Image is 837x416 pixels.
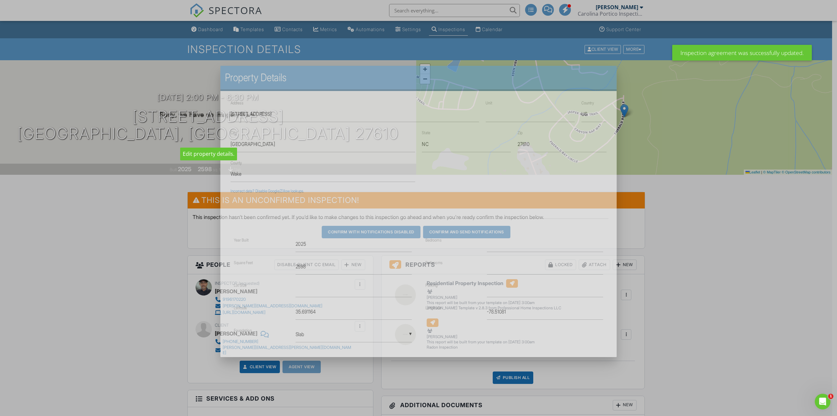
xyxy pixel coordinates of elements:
label: Address [231,100,243,105]
label: Country [581,100,594,105]
span: 1 [828,394,833,399]
label: Foundation [234,328,251,333]
label: Parking [425,283,437,288]
div: Inspection agreement was successfully updated. [672,45,812,61]
label: City [231,130,237,135]
iframe: Intercom live chat [815,394,830,409]
label: State [422,130,430,135]
label: Lot Size [234,283,247,288]
label: Unit [486,100,492,105]
h2: Property Details [225,71,612,84]
label: Zip [518,130,522,135]
label: Longitude [425,305,441,310]
label: Bathrooms [425,260,443,265]
label: Square Feet [234,260,253,265]
label: Bedrooms [425,238,441,243]
label: Year Built [234,238,249,243]
label: Latitude [234,305,247,310]
div: Incorrect data? Disable Google/Zillow lookups. [231,189,606,194]
label: County [231,160,242,165]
